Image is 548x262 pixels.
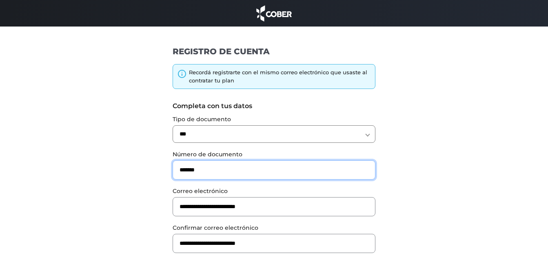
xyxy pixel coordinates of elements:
[173,150,375,159] label: Número de documento
[254,4,294,22] img: cober_marca.png
[173,224,375,232] label: Confirmar correo electrónico
[173,187,375,195] label: Correo electrónico
[189,69,371,84] div: Recordá registrarte con el mismo correo electrónico que usaste al contratar tu plan
[173,115,375,124] label: Tipo de documento
[173,46,375,57] h1: REGISTRO DE CUENTA
[173,101,375,111] label: Completa con tus datos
